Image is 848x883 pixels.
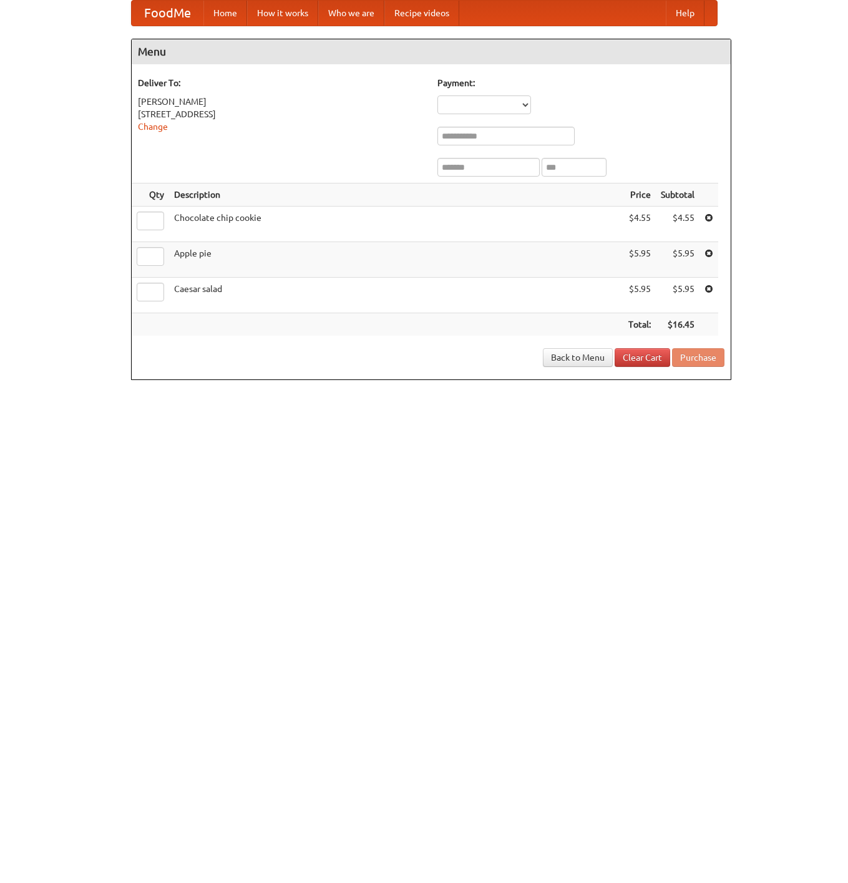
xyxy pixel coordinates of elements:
[437,77,724,89] h5: Payment:
[656,278,699,313] td: $5.95
[138,95,425,108] div: [PERSON_NAME]
[656,313,699,336] th: $16.45
[623,278,656,313] td: $5.95
[656,183,699,207] th: Subtotal
[132,1,203,26] a: FoodMe
[169,183,623,207] th: Description
[656,242,699,278] td: $5.95
[615,348,670,367] a: Clear Cart
[138,77,425,89] h5: Deliver To:
[138,108,425,120] div: [STREET_ADDRESS]
[666,1,704,26] a: Help
[203,1,247,26] a: Home
[623,242,656,278] td: $5.95
[132,183,169,207] th: Qty
[543,348,613,367] a: Back to Menu
[169,278,623,313] td: Caesar salad
[169,207,623,242] td: Chocolate chip cookie
[623,313,656,336] th: Total:
[169,242,623,278] td: Apple pie
[318,1,384,26] a: Who we are
[623,207,656,242] td: $4.55
[247,1,318,26] a: How it works
[623,183,656,207] th: Price
[132,39,731,64] h4: Menu
[384,1,459,26] a: Recipe videos
[672,348,724,367] button: Purchase
[138,122,168,132] a: Change
[656,207,699,242] td: $4.55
